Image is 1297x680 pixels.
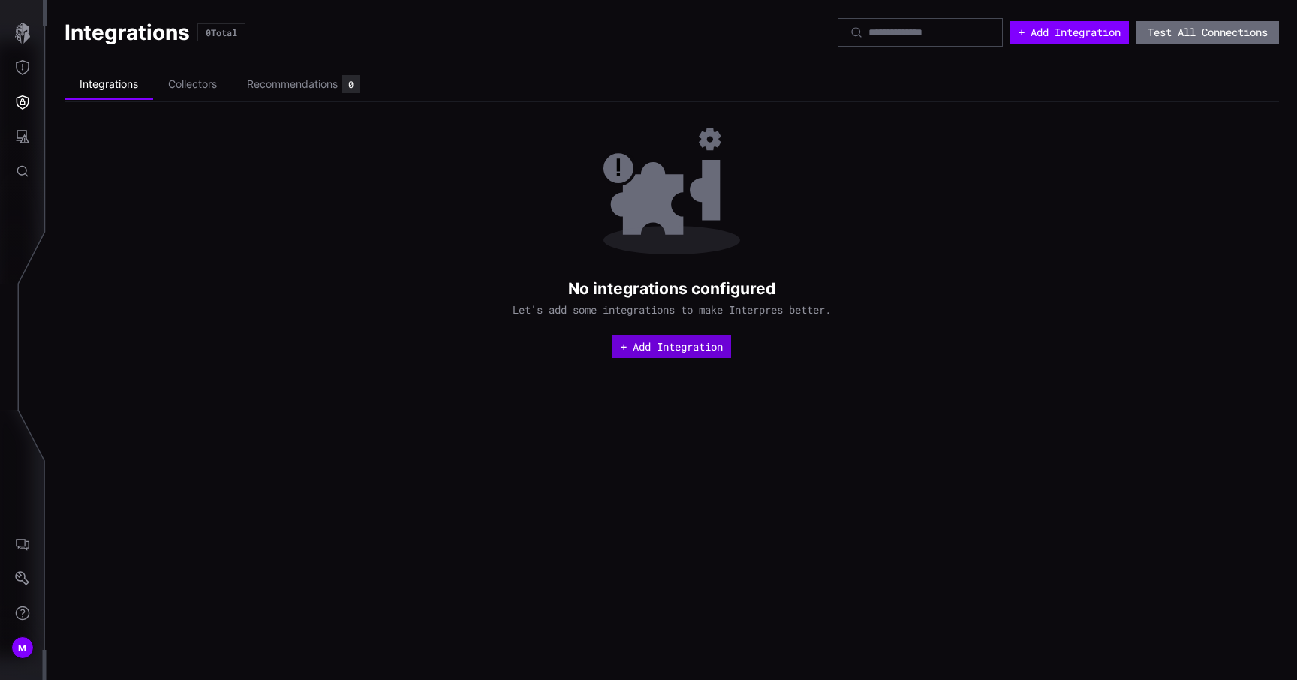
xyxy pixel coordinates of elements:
div: 0 [348,80,354,89]
h1: Integrations [65,19,190,46]
div: 0 Total [206,28,237,37]
span: Let's add some integrations to make Interpres better. [513,303,831,317]
h2: No integrations configured [568,278,775,299]
button: M [1,630,44,665]
button: + Add Integration [612,335,731,358]
button: + Add Integration [1010,21,1129,44]
div: Recommendations [247,77,338,91]
li: Integrations [65,70,153,100]
button: Test All Connections [1136,21,1279,44]
span: M [18,640,26,656]
li: Collectors [153,70,232,99]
